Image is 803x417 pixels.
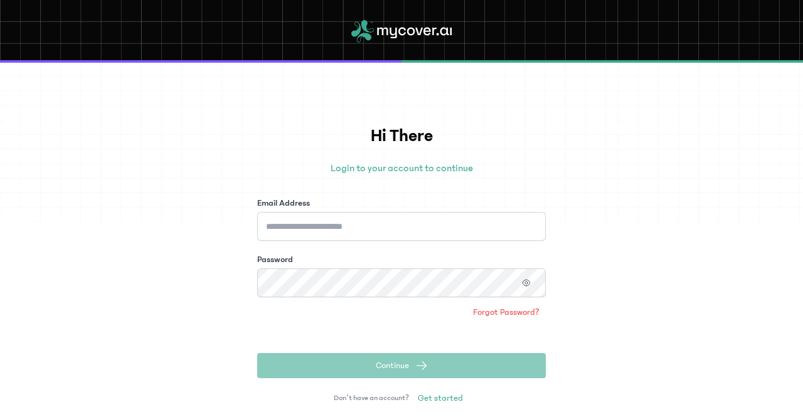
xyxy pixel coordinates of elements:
span: Forgot Password? [473,306,540,319]
span: Get started [418,392,463,404]
a: Get started [412,388,469,408]
h1: Hi There [257,123,546,149]
button: Continue [257,353,546,378]
label: Email Address [257,197,310,209]
p: Login to your account to continue [257,161,546,176]
a: Forgot Password? [467,302,546,322]
span: Don’t have an account? [334,393,409,403]
span: Continue [376,359,409,372]
label: Password [257,253,293,266]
